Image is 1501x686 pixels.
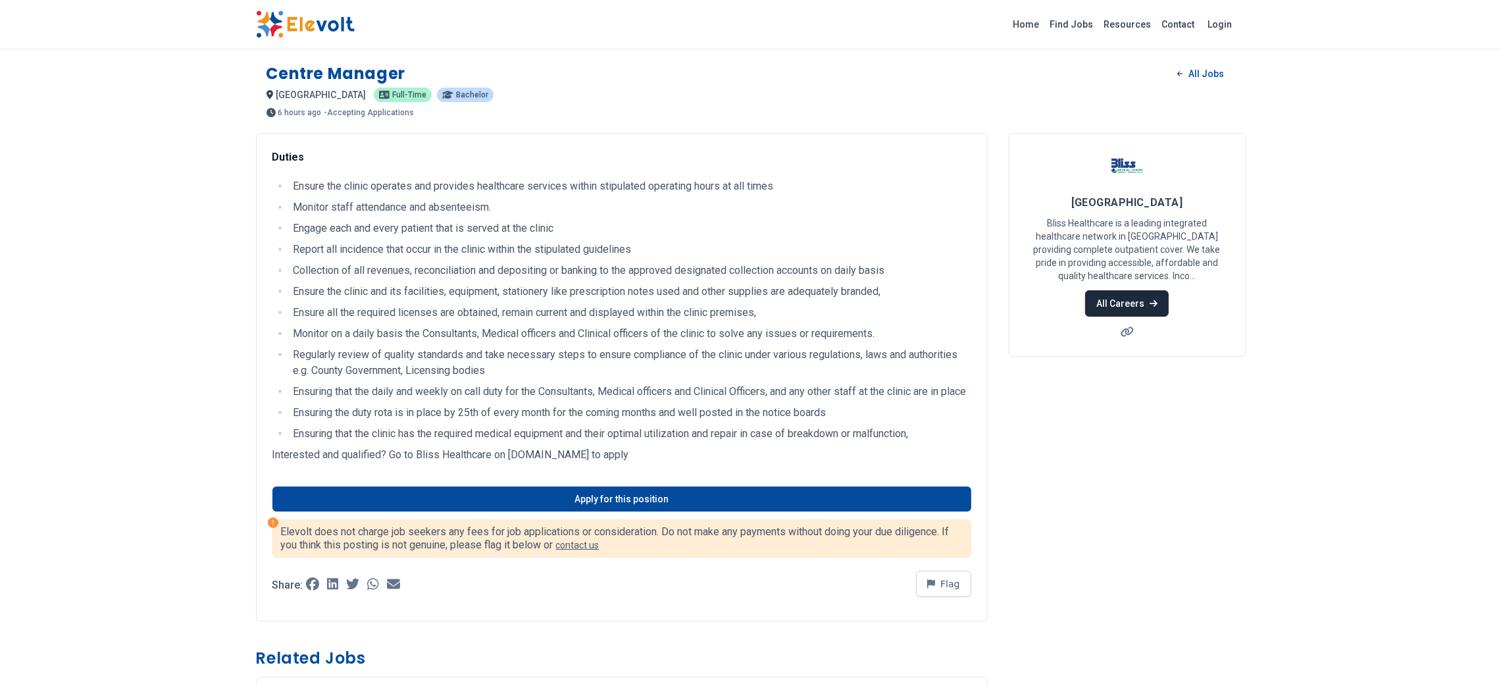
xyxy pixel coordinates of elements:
iframe: Chat Widget [1435,623,1501,686]
li: Ensure all the required licenses are obtained, remain current and displayed within the clinic pre... [290,305,971,321]
p: Bliss Healthcare is a leading integrated healthcare network in [GEOGRAPHIC_DATA] providing comple... [1025,217,1229,282]
li: Monitor on a daily basis the Consultants, Medical officers and Clinical officers of the clinic to... [290,326,971,342]
a: Apply for this position [272,487,971,512]
img: Elevolt [256,11,355,38]
span: Full-time [392,91,426,99]
a: Login [1200,11,1240,38]
span: 6 hours ago [278,109,322,117]
a: All Careers [1085,290,1169,317]
span: Bachelor [456,91,488,99]
a: Resources [1099,14,1157,35]
h3: Related Jobs [256,648,988,669]
li: Report all incidence that occur in the clinic within the stipulated guidelines [290,242,971,257]
a: Find Jobs [1045,14,1099,35]
a: All Jobs [1167,64,1234,84]
strong: Duties [272,151,305,163]
a: contact us [556,540,599,550]
h1: Centre Manager [267,63,405,84]
button: Flag [916,571,971,597]
p: - Accepting Applications [324,109,415,117]
a: Contact [1157,14,1200,35]
p: Elevolt does not charge job seekers any fees for job applications or consideration. Do not make a... [281,525,963,552]
li: Ensuring the duty rota is in place by 25th of every month for the coming months and well posted i... [290,405,971,421]
p: Interested and qualified? Go to Bliss Healthcare on [DOMAIN_NAME] to apply [272,447,971,463]
li: Ensuring that the daily and weekly on call duty for the Consultants, Medical officers and Clinica... [290,384,971,400]
span: [GEOGRAPHIC_DATA] [1071,196,1183,209]
li: Monitor staff attendance and absenteeism. [290,199,971,215]
span: [GEOGRAPHIC_DATA] [276,90,366,100]
li: Ensure the clinic operates and provides healthcare services within stipulated operating hours at ... [290,178,971,194]
li: Collection of all revenues, reconciliation and depositing or banking to the approved designated c... [290,263,971,278]
li: Engage each and every patient that is served at the clinic [290,221,971,236]
a: Home [1008,14,1045,35]
img: Bliss Medical Center [1111,149,1144,182]
li: Regularly review of quality standards and take necessary steps to ensure compliance of the clinic... [290,347,971,379]
p: Share: [272,580,303,591]
li: Ensure the clinic and its facilities, equipment, stationery like prescription notes used and othe... [290,284,971,300]
li: Ensuring that the clinic has the required medical equipment and their optimal utilization and rep... [290,426,971,442]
